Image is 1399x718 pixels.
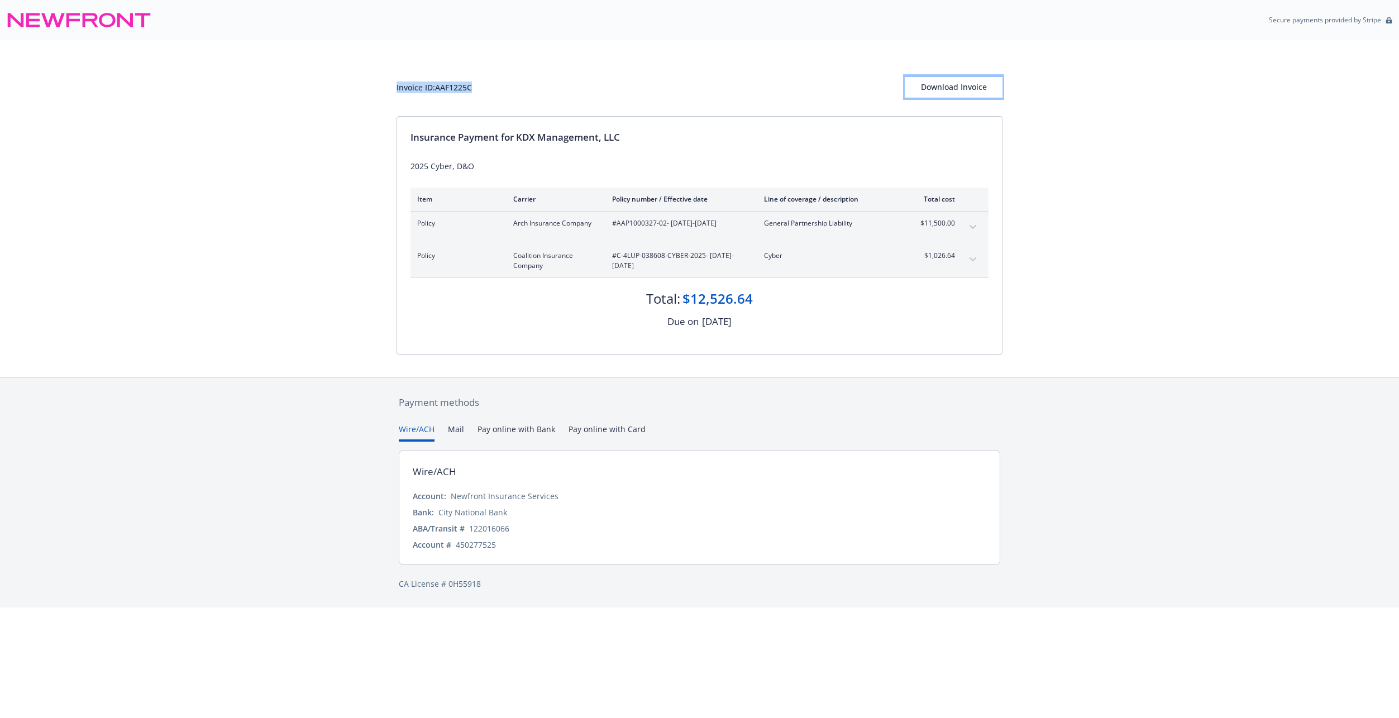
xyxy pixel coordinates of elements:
[417,251,495,261] span: Policy
[764,251,895,261] span: Cyber
[399,578,1000,590] div: CA License # 0H55918
[612,218,746,228] span: #AAP1000327-02 - [DATE]-[DATE]
[913,251,955,261] span: $1,026.64
[964,218,982,236] button: expand content
[1269,15,1381,25] p: Secure payments provided by Stripe
[413,506,434,518] div: Bank:
[646,289,680,308] div: Total:
[513,194,594,204] div: Carrier
[913,194,955,204] div: Total cost
[410,244,989,277] div: PolicyCoalition Insurance Company#C-4LUP-038608-CYBER-2025- [DATE]-[DATE]Cyber$1,026.64expand con...
[667,314,699,329] div: Due on
[513,218,594,228] span: Arch Insurance Company
[764,194,895,204] div: Line of coverage / description
[612,194,746,204] div: Policy number / Effective date
[413,523,465,534] div: ABA/Transit #
[764,218,895,228] span: General Partnership Liability
[399,395,1000,410] div: Payment methods
[456,539,496,551] div: 450277525
[417,218,495,228] span: Policy
[410,160,989,172] div: 2025 Cyber, D&O
[964,251,982,269] button: expand content
[413,465,456,479] div: Wire/ACH
[399,423,434,442] button: Wire/ACH
[469,523,509,534] div: 122016066
[913,218,955,228] span: $11,500.00
[513,251,594,271] span: Coalition Insurance Company
[410,130,989,145] div: Insurance Payment for KDX Management, LLC
[438,506,507,518] div: City National Bank
[905,76,1002,98] div: Download Invoice
[702,314,732,329] div: [DATE]
[397,82,472,93] div: Invoice ID: AAF1225C
[413,490,446,502] div: Account:
[448,423,464,442] button: Mail
[569,423,646,442] button: Pay online with Card
[612,251,746,271] span: #C-4LUP-038608-CYBER-2025 - [DATE]-[DATE]
[451,490,558,502] div: Newfront Insurance Services
[413,539,451,551] div: Account #
[905,76,1002,98] button: Download Invoice
[682,289,753,308] div: $12,526.64
[410,212,989,244] div: PolicyArch Insurance Company#AAP1000327-02- [DATE]-[DATE]General Partnership Liability$11,500.00e...
[478,423,555,442] button: Pay online with Bank
[417,194,495,204] div: Item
